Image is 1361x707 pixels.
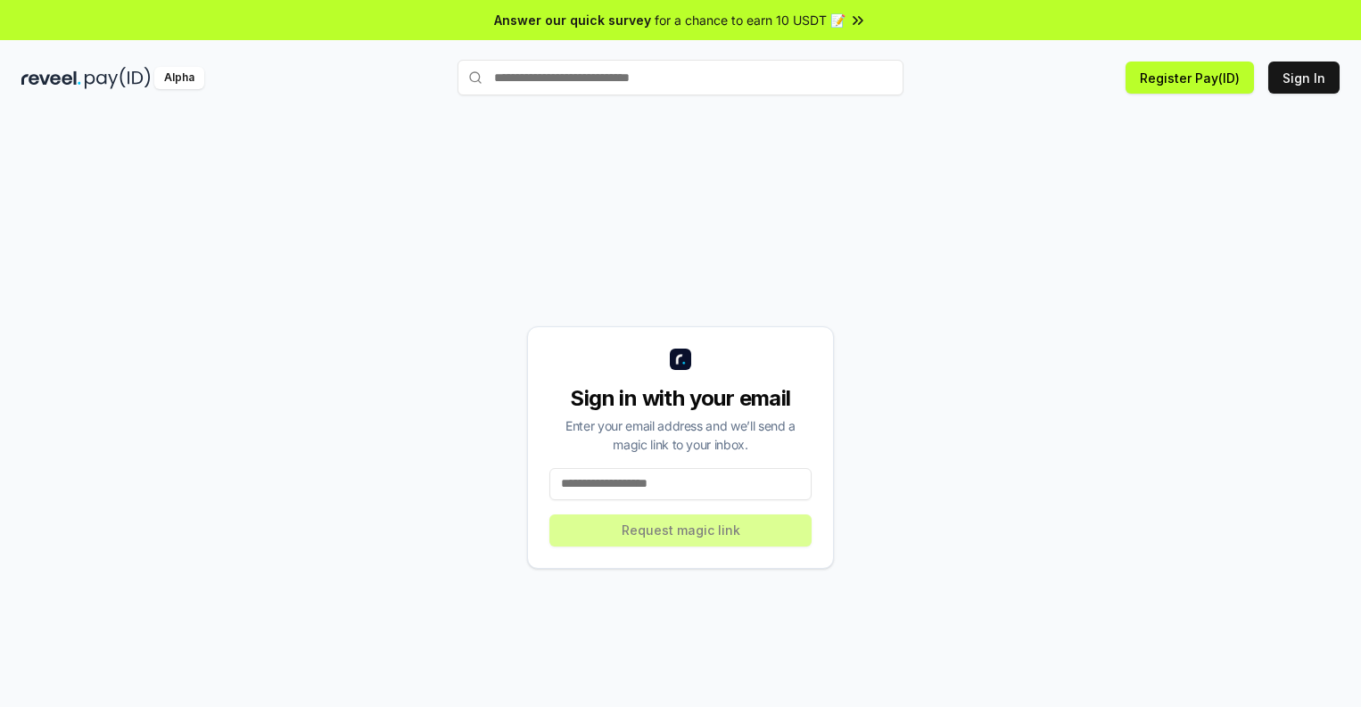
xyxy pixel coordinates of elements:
span: for a chance to earn 10 USDT 📝 [655,11,845,29]
img: reveel_dark [21,67,81,89]
button: Sign In [1268,62,1340,94]
div: Sign in with your email [549,384,812,413]
button: Register Pay(ID) [1126,62,1254,94]
img: pay_id [85,67,151,89]
img: logo_small [670,349,691,370]
div: Enter your email address and we’ll send a magic link to your inbox. [549,416,812,454]
div: Alpha [154,67,204,89]
span: Answer our quick survey [494,11,651,29]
